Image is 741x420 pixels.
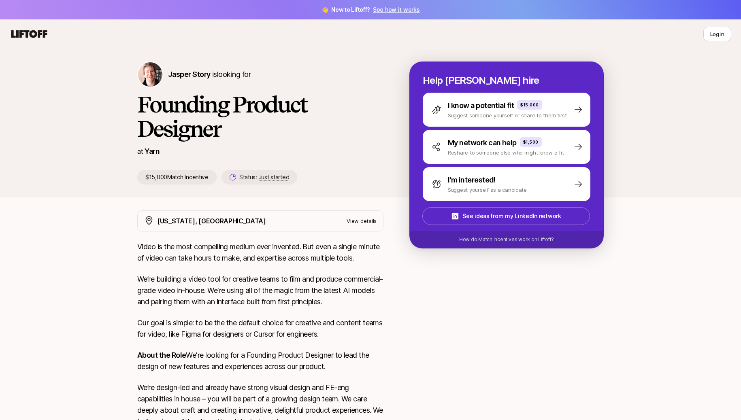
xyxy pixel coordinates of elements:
button: Log in [703,27,731,41]
p: We're looking for a Founding Product Designer to lead the design of new features and experiences ... [137,350,383,372]
p: Suggest yourself as a candidate [448,186,527,194]
a: See how it works [373,6,420,13]
p: [US_STATE], [GEOGRAPHIC_DATA] [157,216,266,226]
p: Video is the most compelling medium ever invented. But even a single minute of video can take hou... [137,241,383,264]
p: Reshare to someone else who might know a fit [448,148,564,157]
img: Jasper Story [138,62,162,87]
p: is looking for [168,69,251,80]
p: How do Match Incentives work on Liftoff? [459,236,554,243]
strong: About the Role [137,351,186,359]
span: Jasper Story [168,70,211,78]
p: I know a potential fit [448,100,514,111]
p: I'm interested! [448,174,496,186]
p: Help [PERSON_NAME] hire [423,75,590,86]
h1: Founding Product Designer [137,92,383,141]
p: Our goal is simple: to be the the default choice for creative and content teams for video, like F... [137,317,383,340]
a: Yarn [145,147,160,155]
p: View details [347,217,377,225]
p: at [137,146,143,157]
span: Just started [259,174,290,181]
p: $15,000 Match Incentive [137,170,217,185]
p: We’re building a video tool for creative teams to film and produce commercial-grade video in-hous... [137,274,383,308]
p: See ideas from my LinkedIn network [462,211,561,221]
p: Suggest someone yourself or share to them first [448,111,567,119]
p: $1,500 [523,139,539,145]
span: 👋 New to Liftoff? [322,5,420,15]
p: $15,000 [520,102,539,108]
p: My network can help [448,137,517,148]
button: See ideas from my LinkedIn network [422,207,590,225]
p: Status: [239,172,289,182]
